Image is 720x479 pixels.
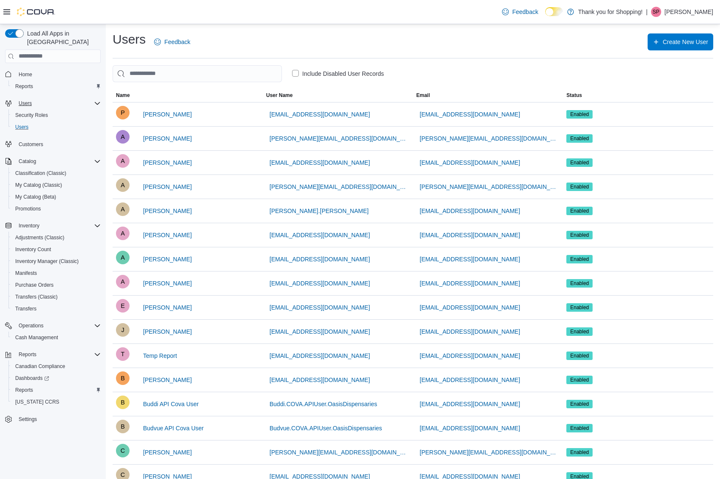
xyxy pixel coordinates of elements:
button: Canadian Compliance [8,360,104,372]
span: B [121,420,125,433]
span: Settings [19,416,37,423]
span: [EMAIL_ADDRESS][DOMAIN_NAME] [270,279,370,288]
span: Enabled [566,279,593,288]
span: Promotions [12,204,101,214]
button: [PERSON_NAME][EMAIL_ADDRESS][DOMAIN_NAME] [266,130,410,147]
span: Operations [19,322,44,329]
span: Canadian Compliance [15,363,65,370]
span: Inventory [19,222,39,229]
span: Budvue.COVA.APIUser.OasisDispensaries [270,424,382,432]
span: Reports [15,349,101,360]
a: [US_STATE] CCRS [12,397,63,407]
input: Dark Mode [545,7,563,16]
span: Catalog [19,158,36,165]
button: My Catalog (Classic) [8,179,104,191]
span: [EMAIL_ADDRESS][DOMAIN_NAME] [270,376,370,384]
span: Home [19,71,32,78]
span: Reports [12,385,101,395]
button: Inventory [15,221,43,231]
p: [PERSON_NAME] [665,7,713,17]
span: Enabled [570,159,589,166]
div: Temp [116,347,130,361]
span: [EMAIL_ADDRESS][DOMAIN_NAME] [270,327,370,336]
button: [EMAIL_ADDRESS][DOMAIN_NAME] [417,227,524,244]
button: [PERSON_NAME] [140,178,195,195]
span: B [121,396,125,409]
span: Purchase Orders [15,282,54,288]
button: [US_STATE] CCRS [8,396,104,408]
span: [EMAIL_ADDRESS][DOMAIN_NAME] [420,424,520,432]
button: Users [8,121,104,133]
button: Users [15,98,35,108]
span: Enabled [570,449,589,456]
span: Enabled [566,231,593,239]
button: Catalog [2,155,104,167]
span: [PERSON_NAME] [143,231,192,239]
button: Transfers [8,303,104,315]
span: Enabled [570,376,589,384]
div: Prabhat [116,106,130,119]
span: [PERSON_NAME] [143,183,192,191]
span: Security Roles [15,112,48,119]
span: Buddi.COVA.APIUser.OasisDispensaries [270,400,377,408]
span: [PERSON_NAME] [143,303,192,312]
span: [EMAIL_ADDRESS][DOMAIN_NAME] [420,207,520,215]
span: B [121,371,125,385]
span: [PERSON_NAME] [143,110,192,119]
button: [PERSON_NAME] [140,202,195,219]
span: Enabled [566,183,593,191]
span: C [121,444,125,457]
span: [PERSON_NAME] [143,327,192,336]
span: E [121,299,125,313]
button: Reports [15,349,40,360]
span: [EMAIL_ADDRESS][DOMAIN_NAME] [420,376,520,384]
span: Users [19,100,32,107]
div: Budvue [116,420,130,433]
span: [PERSON_NAME].[PERSON_NAME] [270,207,369,215]
p: | [646,7,648,17]
button: [EMAIL_ADDRESS][DOMAIN_NAME] [266,323,373,340]
button: [PERSON_NAME] [140,106,195,123]
button: [EMAIL_ADDRESS][DOMAIN_NAME] [417,202,524,219]
span: Users [15,124,28,130]
button: Inventory Manager (Classic) [8,255,104,267]
button: [EMAIL_ADDRESS][DOMAIN_NAME] [266,371,373,388]
button: [PERSON_NAME][EMAIL_ADDRESS][DOMAIN_NAME] [417,444,560,461]
span: Reports [12,81,101,91]
div: Alfred [116,178,130,192]
span: Transfers (Classic) [15,293,58,300]
button: [PERSON_NAME] [140,154,195,171]
span: Email [417,92,430,99]
button: [PERSON_NAME] [140,130,195,147]
span: My Catalog (Beta) [15,194,56,200]
button: [PERSON_NAME][EMAIL_ADDRESS][DOMAIN_NAME] [266,444,410,461]
span: Inventory [15,221,101,231]
span: Cash Management [15,334,58,341]
div: Christina [116,444,130,457]
button: [EMAIL_ADDRESS][DOMAIN_NAME] [417,106,524,123]
span: Load All Apps in [GEOGRAPHIC_DATA] [24,29,101,46]
span: [EMAIL_ADDRESS][DOMAIN_NAME] [420,400,520,408]
div: Amna [116,227,130,240]
div: Buddi [116,396,130,409]
a: Security Roles [12,110,51,120]
span: Enabled [566,327,593,336]
a: Home [15,69,36,80]
button: [PERSON_NAME][EMAIL_ADDRESS][DOMAIN_NAME] [266,178,410,195]
a: Promotions [12,204,44,214]
span: Customers [15,139,101,150]
button: [PERSON_NAME] [140,371,195,388]
a: Cash Management [12,332,61,343]
div: Amanda [116,202,130,216]
span: [PERSON_NAME][EMAIL_ADDRESS][DOMAIN_NAME] [270,134,406,143]
span: My Catalog (Classic) [12,180,101,190]
span: Manifests [12,268,101,278]
span: Enabled [570,231,589,239]
span: [PERSON_NAME] [143,376,192,384]
span: [PERSON_NAME] [143,255,192,263]
span: [EMAIL_ADDRESS][DOMAIN_NAME] [420,255,520,263]
span: Enabled [570,255,589,263]
button: [EMAIL_ADDRESS][DOMAIN_NAME] [417,420,524,437]
span: [EMAIL_ADDRESS][DOMAIN_NAME] [270,303,370,312]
